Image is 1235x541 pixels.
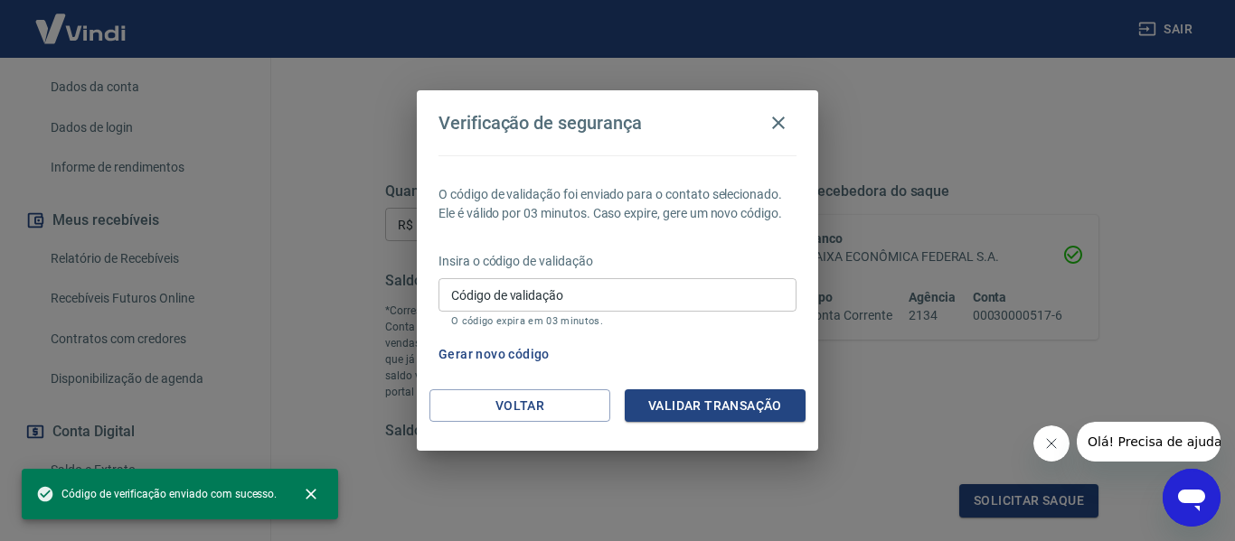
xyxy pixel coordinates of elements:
[429,389,610,423] button: Voltar
[1077,422,1221,462] iframe: Mensagem da empresa
[438,185,797,223] p: O código de validação foi enviado para o contato selecionado. Ele é válido por 03 minutos. Caso e...
[438,112,642,134] h4: Verificação de segurança
[1033,425,1070,462] iframe: Fechar mensagem
[291,474,331,514] button: close
[36,485,277,503] span: Código de verificação enviado com sucesso.
[11,13,152,27] span: Olá! Precisa de ajuda?
[438,252,797,271] p: Insira o código de validação
[625,389,806,423] button: Validar transação
[1163,469,1221,527] iframe: Botão para abrir a janela de mensagens
[451,315,784,327] p: O código expira em 03 minutos.
[431,338,557,371] button: Gerar novo código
